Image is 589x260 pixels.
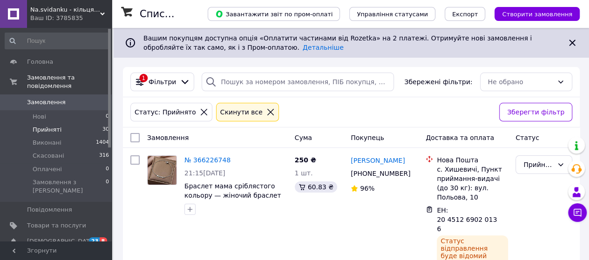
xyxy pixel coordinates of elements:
a: Браслет мама сріблястого кольору — жіночий браслет на руку, подарунок для мами [184,182,286,208]
span: 1 шт. [295,169,313,177]
span: 1404 [96,139,109,147]
button: Завантажити звіт по пром-оплаті [208,7,340,21]
button: Чат з покупцем [568,203,587,222]
div: Cкинути все [218,107,264,117]
div: с. Хишевичі, Пункт приймання-видачі (до 30 кг): вул. Польова, 10 [437,165,508,202]
button: Зберегти фільтр [499,103,572,121]
div: 60.83 ₴ [295,181,337,193]
span: Замовлення та повідомлення [27,73,112,90]
span: Головна [27,58,53,66]
input: Пошук [5,33,110,49]
span: Покупець [351,134,384,141]
a: Фото товару [147,155,177,185]
button: Управління статусами [349,7,435,21]
span: 96% [360,185,374,192]
span: 0 [106,178,109,195]
a: Створити замовлення [485,10,580,17]
span: Виконані [33,139,61,147]
span: Оплачені [33,165,62,173]
span: Нові [33,113,46,121]
span: Замовлення [147,134,189,141]
span: Cума [295,134,312,141]
span: [DEMOGRAPHIC_DATA] [27,237,96,246]
div: Нова Пошта [437,155,508,165]
span: Товари та послуги [27,221,86,230]
span: Зберегти фільтр [507,107,564,117]
h1: Список замовлень [140,8,234,20]
span: 8 [100,237,107,245]
div: Не обрано [488,77,553,87]
button: Створити замовлення [494,7,580,21]
span: Na.svidanku - кільця, браслети, кулони [30,6,100,14]
span: Створити замовлення [502,11,572,18]
span: Скасовані [33,152,64,160]
span: 316 [99,152,109,160]
span: 250 ₴ [295,156,316,164]
span: Збережені фільтри: [404,77,472,87]
span: 0 [106,165,109,173]
span: Повідомлення [27,206,72,214]
span: Завантажити звіт по пром-оплаті [215,10,332,18]
span: Прийняті [33,126,61,134]
div: Статус: Прийнято [133,107,198,117]
span: Вашим покупцям доступна опція «Оплатити частинами від Rozetka» на 2 платежі. Отримуйте нові замов... [143,34,532,51]
span: Замовлення [27,98,66,107]
a: [PERSON_NAME] [351,156,405,165]
a: Детальніше [303,44,344,51]
span: 21:15[DATE] [184,169,225,177]
span: 30 [102,126,109,134]
img: Фото товару [148,156,176,185]
input: Пошук за номером замовлення, ПІБ покупця, номером телефону, Email, номером накладної [202,73,394,91]
span: 0 [106,113,109,121]
div: Ваш ID: 3785835 [30,14,112,22]
span: Доставка та оплата [426,134,494,141]
span: Управління статусами [357,11,428,18]
div: Прийнято [523,160,553,170]
span: ЕН: 20 4512 6902 0136 [437,207,497,233]
span: Фільтри [149,77,176,87]
button: Експорт [445,7,486,21]
span: Статус [515,134,539,141]
div: [PHONE_NUMBER] [349,167,411,180]
span: 23 [89,237,100,245]
span: Замовлення з [PERSON_NAME] [33,178,106,195]
a: № 366226748 [184,156,230,164]
span: Експорт [452,11,478,18]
